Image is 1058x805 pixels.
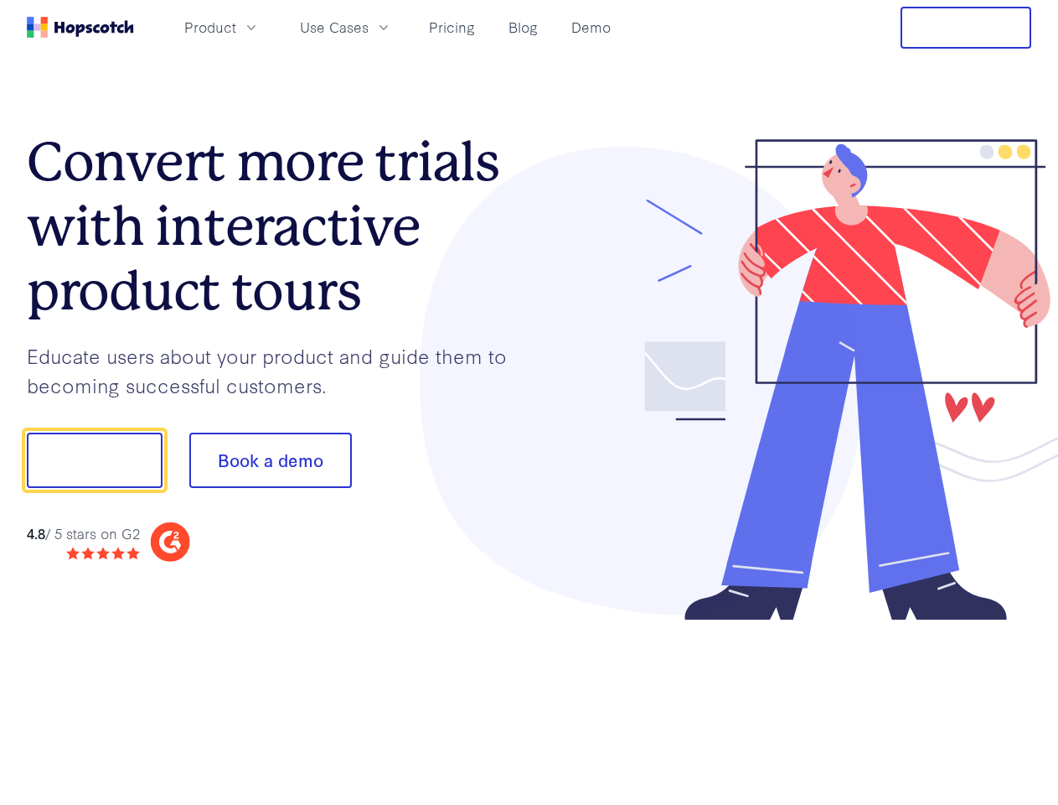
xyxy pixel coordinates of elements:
span: Use Cases [300,17,369,38]
button: Book a demo [189,433,352,488]
button: Use Cases [290,13,402,41]
strong: 4.8 [27,523,45,543]
div: / 5 stars on G2 [27,523,140,544]
span: Product [184,17,236,38]
a: Home [27,17,134,38]
h1: Convert more trials with interactive product tours [27,130,529,323]
p: Educate users about your product and guide them to becoming successful customers. [27,341,529,399]
button: Product [174,13,270,41]
a: Pricing [422,13,482,41]
a: Demo [565,13,617,41]
button: Show me! [27,433,163,488]
button: Free Trial [901,7,1031,49]
a: Blog [502,13,544,41]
